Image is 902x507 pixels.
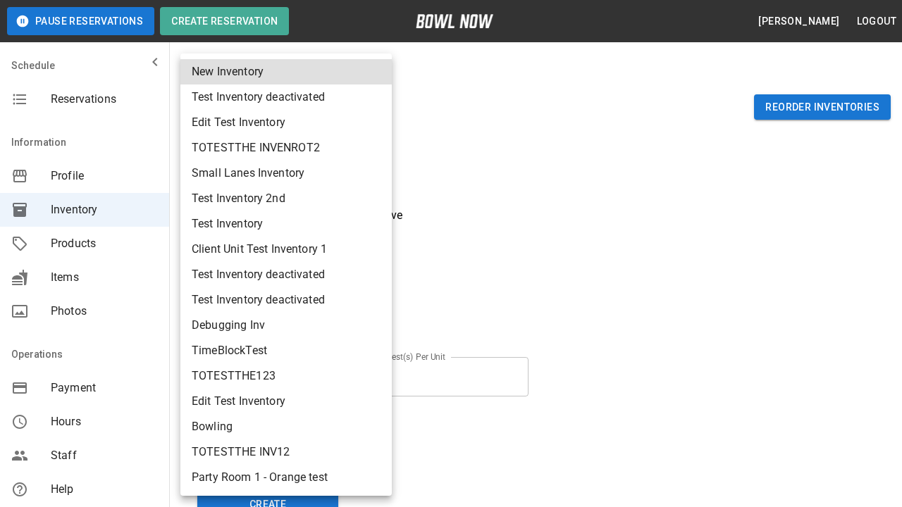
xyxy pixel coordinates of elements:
li: Edit Test Inventory [180,389,392,414]
li: TimeBlockTest [180,338,392,363]
li: Test Inventory deactivated [180,84,392,110]
li: TOTESTTHE INV12 [180,439,392,465]
li: New Inventory [180,59,392,84]
li: Debugging Inv [180,313,392,338]
li: Bowling [180,414,392,439]
li: Test Inventory deactivated [180,262,392,287]
li: Test Inventory 2nd [180,186,392,211]
li: Party Room 1 - Orange test [180,465,392,490]
li: Client Unit Test Inventory 1 [180,237,392,262]
li: Small Lanes Inventory [180,161,392,186]
li: Test Inventory [180,211,392,237]
li: Test Inventory deactivated [180,287,392,313]
li: Edit Test Inventory [180,110,392,135]
li: TOTESTTHE123 [180,363,392,389]
li: TOTESTTHE INVENROT2 [180,135,392,161]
